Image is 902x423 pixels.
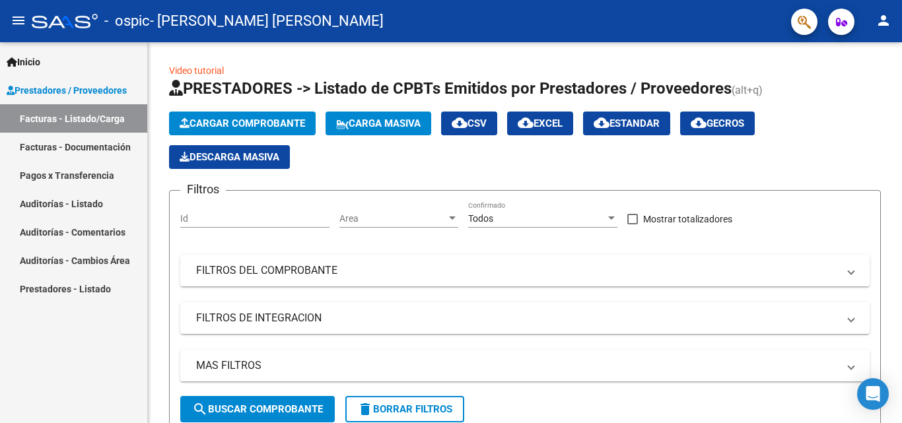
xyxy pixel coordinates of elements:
mat-icon: cloud_download [452,115,468,131]
span: Gecros [691,117,744,129]
span: CSV [452,117,487,129]
mat-expansion-panel-header: FILTROS DEL COMPROBANTE [180,255,870,286]
span: (alt+q) [732,84,763,96]
mat-icon: cloud_download [594,115,609,131]
mat-icon: cloud_download [691,115,707,131]
mat-expansion-panel-header: MAS FILTROS [180,350,870,381]
span: - [PERSON_NAME] [PERSON_NAME] [150,7,384,36]
span: Todos [468,213,493,224]
span: Inicio [7,55,40,69]
a: Video tutorial [169,65,224,76]
span: PRESTADORES -> Listado de CPBTs Emitidos por Prestadores / Proveedores [169,79,732,98]
mat-icon: menu [11,13,26,28]
span: Buscar Comprobante [192,403,323,415]
span: EXCEL [518,117,563,129]
mat-expansion-panel-header: FILTROS DE INTEGRACION [180,302,870,334]
span: - ospic [104,7,150,36]
mat-icon: delete [357,401,373,417]
span: Estandar [594,117,660,129]
span: Borrar Filtros [357,403,452,415]
button: CSV [441,112,497,135]
span: Cargar Comprobante [180,117,305,129]
button: Estandar [583,112,670,135]
mat-panel-title: FILTROS DE INTEGRACION [196,311,838,325]
span: Descarga Masiva [180,151,279,163]
mat-icon: person [876,13,891,28]
mat-panel-title: FILTROS DEL COMPROBANTE [196,263,838,278]
button: Buscar Comprobante [180,396,335,422]
span: Prestadores / Proveedores [7,83,127,98]
span: Area [339,213,446,224]
mat-icon: cloud_download [518,115,534,131]
h3: Filtros [180,180,226,199]
button: Gecros [680,112,755,135]
app-download-masive: Descarga masiva de comprobantes (adjuntos) [169,145,290,169]
span: Mostrar totalizadores [643,211,732,227]
mat-panel-title: MAS FILTROS [196,358,838,373]
button: EXCEL [507,112,573,135]
mat-icon: search [192,401,208,417]
button: Cargar Comprobante [169,112,316,135]
button: Borrar Filtros [345,396,464,422]
div: Open Intercom Messenger [857,378,889,410]
span: Carga Masiva [336,117,421,129]
button: Descarga Masiva [169,145,290,169]
button: Carga Masiva [326,112,431,135]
